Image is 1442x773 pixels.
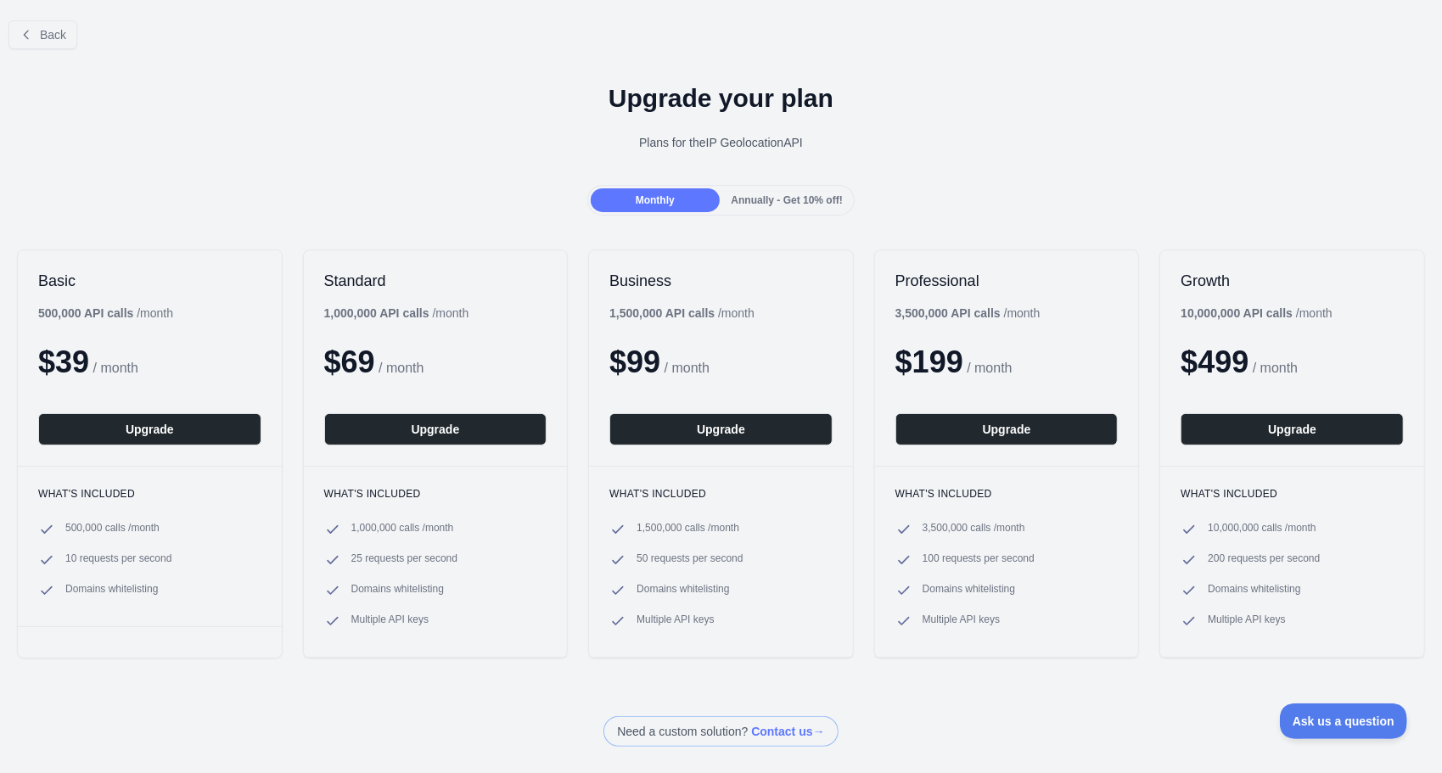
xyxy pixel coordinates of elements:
div: / month [895,305,1041,322]
b: 10,000,000 API calls [1181,306,1293,320]
h2: Standard [324,271,547,291]
div: / month [609,305,755,322]
span: $ 99 [609,344,660,379]
div: / month [1181,305,1333,322]
b: 1,500,000 API calls [609,306,715,320]
iframe: Toggle Customer Support [1280,703,1408,739]
h2: Growth [1181,271,1404,291]
b: 3,500,000 API calls [895,306,1001,320]
h2: Professional [895,271,1119,291]
h2: Business [609,271,833,291]
span: $ 199 [895,344,963,379]
span: $ 499 [1181,344,1248,379]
